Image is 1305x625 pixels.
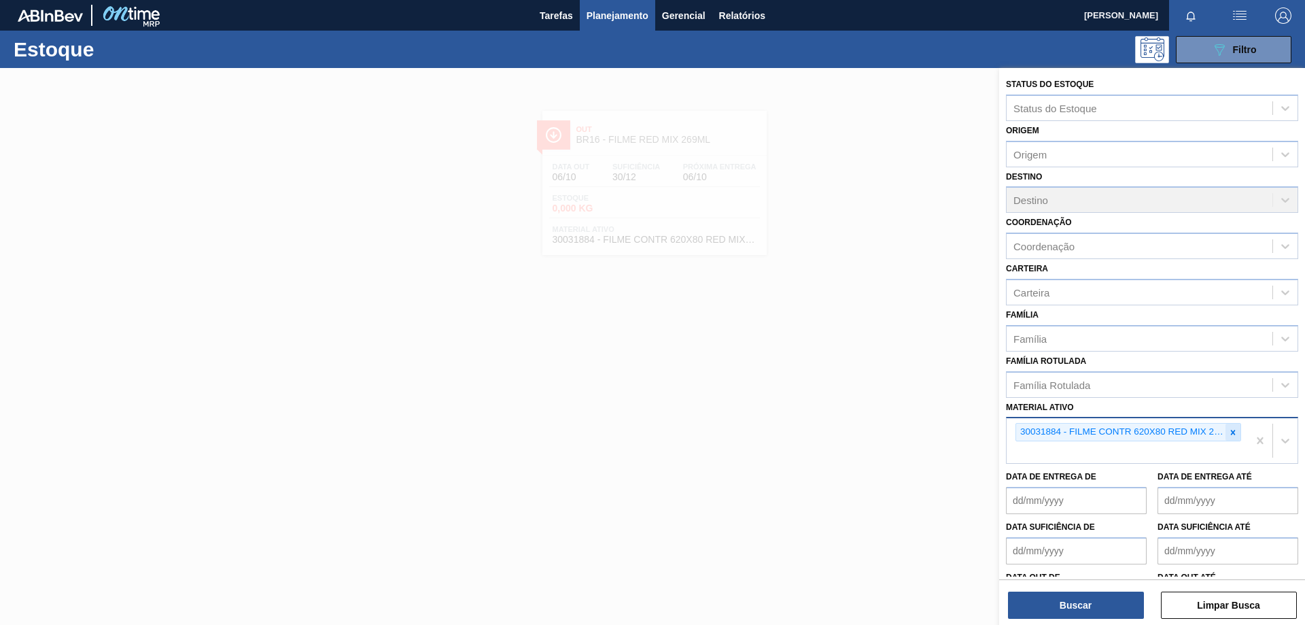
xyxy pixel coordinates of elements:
button: Notificações [1169,6,1213,25]
img: TNhmsLtSVTkK8tSr43FrP2fwEKptu5GPRR3wAAAABJRU5ErkJggg== [18,10,83,22]
label: Família Rotulada [1006,356,1086,366]
input: dd/mm/yyyy [1006,487,1147,514]
div: Carteira [1013,286,1049,298]
span: Filtro [1233,44,1257,55]
label: Origem [1006,126,1039,135]
label: Data out de [1006,573,1060,582]
div: Origem [1013,148,1047,160]
div: Coordenação [1013,241,1075,252]
span: Gerencial [662,7,706,24]
div: Família Rotulada [1013,379,1090,390]
img: userActions [1232,7,1248,24]
label: Data suficiência até [1158,522,1251,532]
input: dd/mm/yyyy [1158,487,1298,514]
label: Carteira [1006,264,1048,273]
label: Status do Estoque [1006,80,1094,89]
span: Planejamento [587,7,648,24]
label: Data suficiência de [1006,522,1095,532]
input: dd/mm/yyyy [1006,537,1147,564]
label: Material ativo [1006,403,1074,412]
div: Família [1013,333,1047,344]
div: 30031884 - FILME CONTR 620X80 RED MIX 269ML HO [1016,424,1225,441]
img: Logout [1275,7,1291,24]
div: Status do Estoque [1013,102,1097,114]
label: Destino [1006,172,1042,182]
label: Data de Entrega até [1158,472,1252,482]
label: Família [1006,310,1039,320]
input: dd/mm/yyyy [1158,537,1298,564]
label: Data de Entrega de [1006,472,1096,482]
label: Coordenação [1006,218,1072,227]
label: Data out até [1158,573,1216,582]
span: Tarefas [540,7,573,24]
button: Filtro [1176,36,1291,63]
span: Relatórios [719,7,765,24]
div: Pogramando: nenhum usuário selecionado [1135,36,1169,63]
h1: Estoque [14,41,217,57]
